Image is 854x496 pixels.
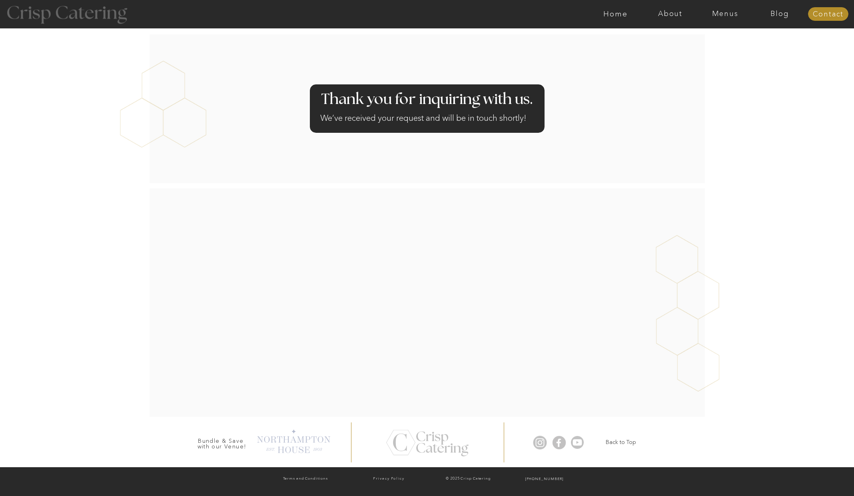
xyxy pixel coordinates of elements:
[808,10,848,18] a: Contact
[320,92,534,108] h2: Thank you for inquiring with us.
[194,438,249,446] h3: Bundle & Save with our Venue!
[320,112,534,128] h2: We’ve received your request and will be in touch shortly!
[508,475,581,483] a: [PHONE_NUMBER]
[348,475,429,483] a: Privacy Policy
[643,10,698,18] a: About
[588,10,643,18] a: Home
[265,475,346,483] a: Terms and Conditions
[752,10,807,18] a: Blog
[595,438,646,446] a: Back to Top
[698,10,752,18] a: Menus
